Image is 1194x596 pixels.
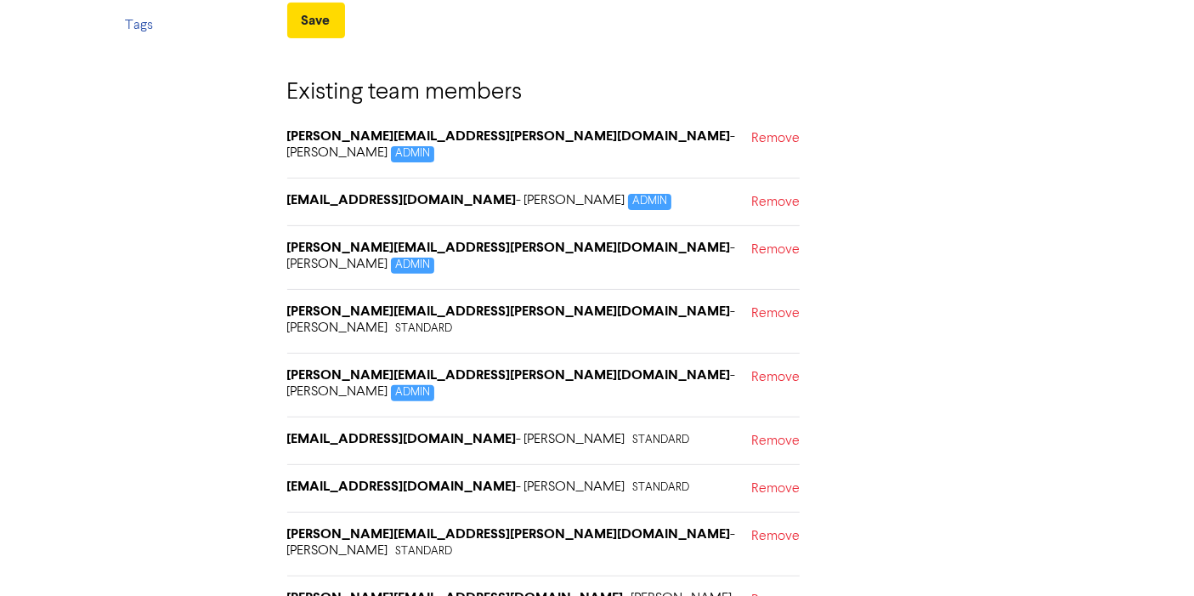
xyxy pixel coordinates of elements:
[751,192,800,217] a: Remove
[287,479,693,497] h6: - [PERSON_NAME]
[126,19,154,32] a: Tags
[391,146,434,162] span: ADMIN
[1109,514,1194,596] iframe: Chat Widget
[391,258,434,274] span: ADMIN
[287,478,517,495] strong: [EMAIL_ADDRESS][DOMAIN_NAME]
[287,3,345,38] button: Save
[287,240,751,274] h6: - [PERSON_NAME]
[751,367,800,408] a: Remove
[287,431,693,449] h6: - [PERSON_NAME]
[287,303,731,320] strong: [PERSON_NAME][EMAIL_ADDRESS][PERSON_NAME][DOMAIN_NAME]
[287,366,731,383] strong: [PERSON_NAME][EMAIL_ADDRESS][PERSON_NAME][DOMAIN_NAME]
[287,128,731,145] strong: [PERSON_NAME][EMAIL_ADDRESS][PERSON_NAME][DOMAIN_NAME]
[391,385,434,401] span: ADMIN
[751,240,800,281] a: Remove
[287,79,800,108] h3: Existing team members
[287,304,751,338] h6: - [PERSON_NAME]
[287,239,731,256] strong: [PERSON_NAME][EMAIL_ADDRESS][PERSON_NAME][DOMAIN_NAME]
[628,194,671,210] span: ADMIN
[391,544,456,560] span: STANDARD
[628,433,693,449] span: STANDARD
[751,304,800,344] a: Remove
[751,431,800,456] a: Remove
[287,526,751,560] h6: - [PERSON_NAME]
[287,430,517,447] strong: [EMAIL_ADDRESS][DOMAIN_NAME]
[751,479,800,503] a: Remove
[391,321,456,338] span: STANDARD
[751,526,800,567] a: Remove
[628,480,693,497] span: STANDARD
[751,128,800,169] a: Remove
[287,525,731,542] strong: [PERSON_NAME][EMAIL_ADDRESS][PERSON_NAME][DOMAIN_NAME]
[287,367,751,401] h6: - [PERSON_NAME]
[287,128,751,162] h6: - [PERSON_NAME]
[287,191,517,208] strong: [EMAIL_ADDRESS][DOMAIN_NAME]
[287,192,671,210] h6: - [PERSON_NAME]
